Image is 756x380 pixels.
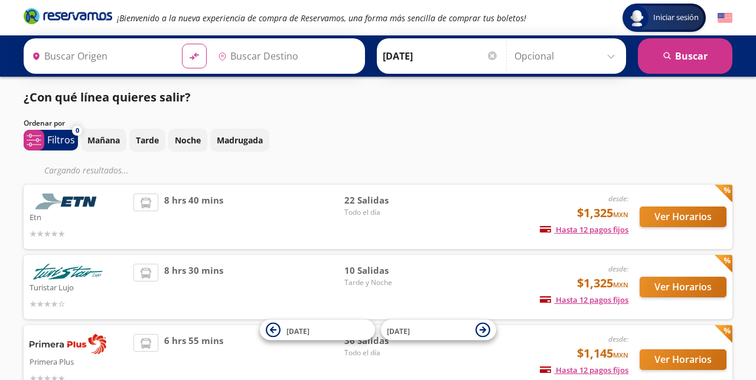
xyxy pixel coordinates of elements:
[129,129,165,152] button: Tarde
[27,41,172,71] input: Buscar Origen
[613,280,628,289] small: MXN
[24,118,65,129] p: Ordenar por
[381,320,496,340] button: [DATE]
[87,134,120,146] p: Mañana
[540,365,628,375] span: Hasta 12 pagos fijos
[577,204,628,222] span: $1,325
[24,7,112,28] a: Brand Logo
[344,194,427,207] span: 22 Salidas
[344,277,427,288] span: Tarde y Noche
[613,350,628,359] small: MXN
[540,294,628,305] span: Hasta 12 pagos fijos
[383,41,498,71] input: Elegir Fecha
[387,326,410,336] span: [DATE]
[577,274,628,292] span: $1,325
[117,12,526,24] em: ¡Bienvenido a la nueva experiencia de compra de Reservamos, una forma más sencilla de comprar tus...
[286,326,309,336] span: [DATE]
[24,7,112,25] i: Brand Logo
[640,277,726,297] button: Ver Horarios
[30,194,106,209] img: Etn
[260,320,375,340] button: [DATE]
[649,12,703,24] span: Iniciar sesión
[344,334,427,348] span: 36 Salidas
[210,129,269,152] button: Madrugada
[608,334,628,344] em: desde:
[608,194,628,204] em: desde:
[30,280,128,294] p: Turistar Lujo
[164,264,223,310] span: 8 hrs 30 mins
[30,209,128,224] p: Etn
[24,89,191,106] p: ¿Con qué línea quieres salir?
[81,129,126,152] button: Mañana
[577,345,628,362] span: $1,145
[213,41,359,71] input: Buscar Destino
[168,129,207,152] button: Noche
[640,349,726,370] button: Ver Horarios
[175,134,201,146] p: Noche
[76,126,79,136] span: 0
[613,210,628,219] small: MXN
[344,264,427,277] span: 10 Salidas
[30,264,106,280] img: Turistar Lujo
[47,133,75,147] p: Filtros
[638,38,732,74] button: Buscar
[217,134,263,146] p: Madrugada
[344,207,427,218] span: Todo el día
[640,207,726,227] button: Ver Horarios
[164,194,223,240] span: 8 hrs 40 mins
[718,11,732,25] button: English
[344,348,427,358] span: Todo el día
[24,130,78,150] button: 0Filtros
[608,264,628,274] em: desde:
[30,334,106,354] img: Primera Plus
[540,224,628,235] span: Hasta 12 pagos fijos
[136,134,159,146] p: Tarde
[514,41,620,71] input: Opcional
[44,165,129,176] em: Cargando resultados ...
[30,354,128,368] p: Primera Plus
